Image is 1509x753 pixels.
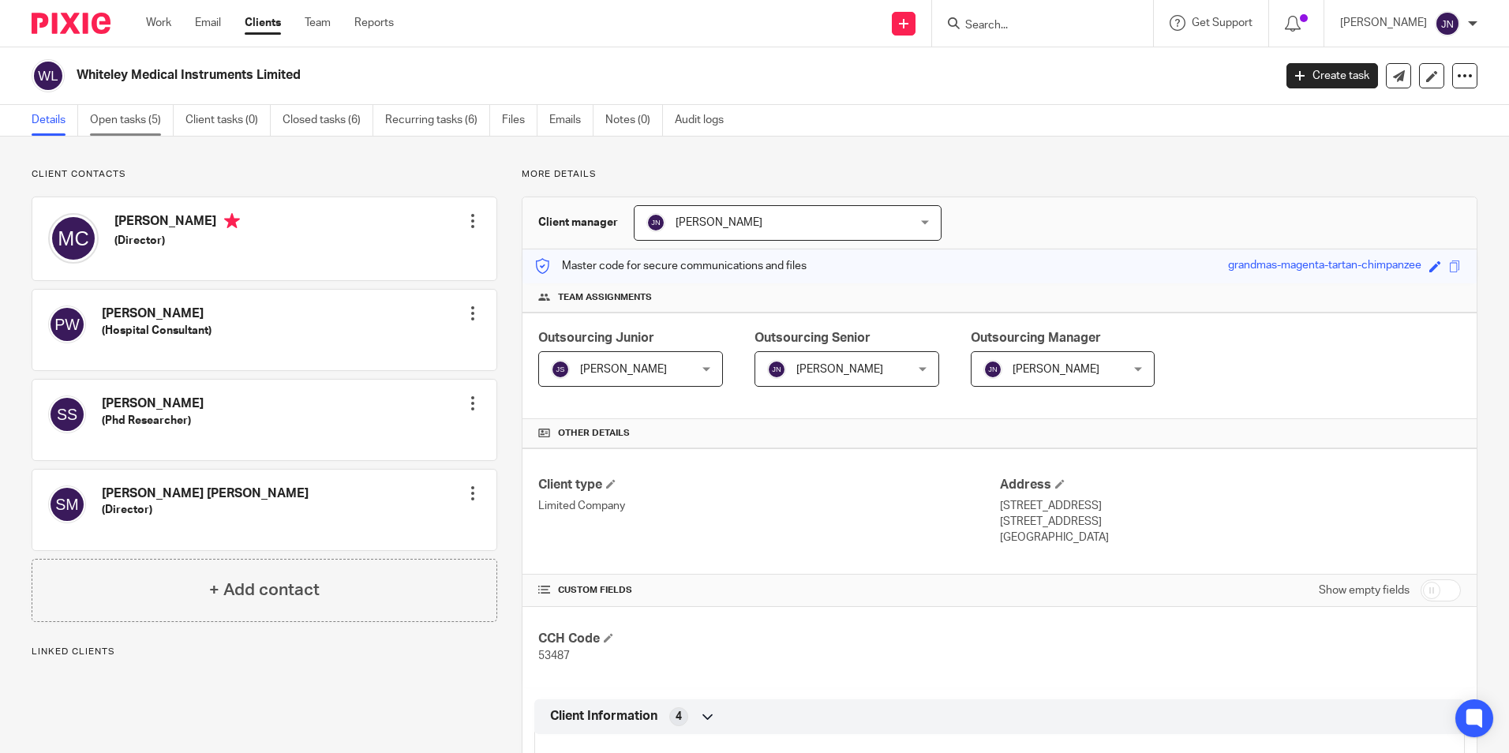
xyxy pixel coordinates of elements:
[32,13,110,34] img: Pixie
[538,498,999,514] p: Limited Company
[32,59,65,92] img: svg%3E
[538,631,999,647] h4: CCH Code
[1000,530,1461,545] p: [GEOGRAPHIC_DATA]
[522,168,1477,181] p: More details
[971,332,1101,344] span: Outsourcing Manager
[354,15,394,31] a: Reports
[983,360,1002,379] img: svg%3E
[538,584,999,597] h4: CUSTOM FIELDS
[102,305,212,322] h4: [PERSON_NAME]
[102,323,212,339] h5: (Hospital Consultant)
[538,332,654,344] span: Outsourcing Junior
[114,233,240,249] h5: (Director)
[502,105,537,136] a: Files
[549,105,593,136] a: Emails
[754,332,871,344] span: Outsourcing Senior
[1340,15,1427,31] p: [PERSON_NAME]
[102,485,309,502] h4: [PERSON_NAME] [PERSON_NAME]
[538,650,570,661] span: 53487
[209,578,320,602] h4: + Add contact
[102,395,204,412] h4: [PERSON_NAME]
[550,708,657,725] span: Client Information
[224,213,240,229] i: Primary
[767,360,786,379] img: svg%3E
[551,360,570,379] img: svg%3E
[48,305,86,343] img: svg%3E
[32,105,78,136] a: Details
[676,709,682,725] span: 4
[305,15,331,31] a: Team
[1319,583,1410,598] label: Show empty fields
[558,427,630,440] span: Other details
[245,15,281,31] a: Clients
[385,105,490,136] a: Recurring tasks (6)
[1000,514,1461,530] p: [STREET_ADDRESS]
[538,477,999,493] h4: Client type
[796,364,883,375] span: [PERSON_NAME]
[48,395,86,433] img: svg%3E
[964,19,1106,33] input: Search
[1000,477,1461,493] h4: Address
[77,67,1025,84] h2: Whiteley Medical Instruments Limited
[48,485,86,523] img: svg%3E
[48,213,99,264] img: svg%3E
[146,15,171,31] a: Work
[1192,17,1253,28] span: Get Support
[1435,11,1460,36] img: svg%3E
[283,105,373,136] a: Closed tasks (6)
[102,413,204,429] h5: (Phd Researcher)
[676,217,762,228] span: [PERSON_NAME]
[1013,364,1099,375] span: [PERSON_NAME]
[1228,257,1421,275] div: grandmas-magenta-tartan-chimpanzee
[558,291,652,304] span: Team assignments
[90,105,174,136] a: Open tasks (5)
[185,105,271,136] a: Client tasks (0)
[646,213,665,232] img: svg%3E
[675,105,736,136] a: Audit logs
[580,364,667,375] span: [PERSON_NAME]
[32,168,497,181] p: Client contacts
[538,215,618,230] h3: Client manager
[534,258,807,274] p: Master code for secure communications and files
[1000,498,1461,514] p: [STREET_ADDRESS]
[114,213,240,233] h4: [PERSON_NAME]
[1286,63,1378,88] a: Create task
[102,502,309,518] h5: (Director)
[32,646,497,658] p: Linked clients
[605,105,663,136] a: Notes (0)
[195,15,221,31] a: Email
